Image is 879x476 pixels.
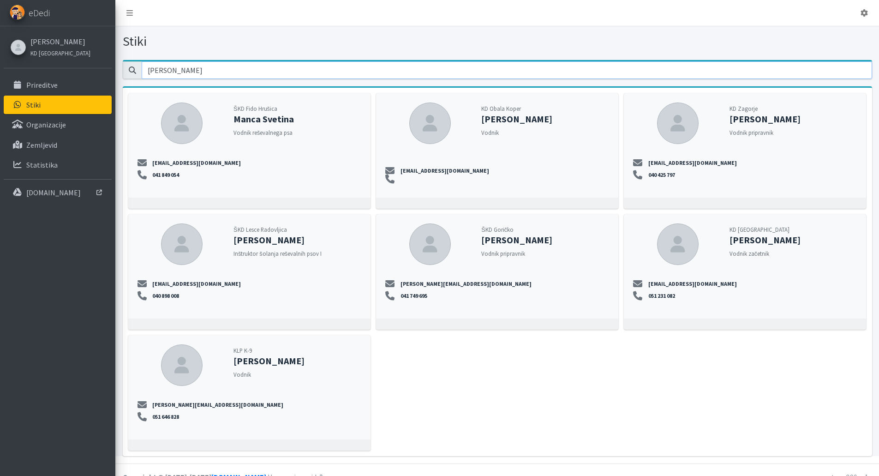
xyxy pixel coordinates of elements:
strong: [PERSON_NAME] [233,355,305,367]
small: Vodnik [481,129,499,136]
strong: [PERSON_NAME] [481,234,552,246]
small: Inštruktor šolanja reševalnih psov I [233,250,322,257]
small: Vodnik pripravnik [730,129,773,136]
a: [PERSON_NAME][EMAIL_ADDRESS][DOMAIN_NAME] [150,401,286,409]
a: 041 749 695 [398,292,430,300]
a: [PERSON_NAME] [30,36,90,47]
small: Vodnik reševalnega psa [233,129,293,136]
small: KD [GEOGRAPHIC_DATA] [730,226,789,233]
a: 041 849 054 [150,171,182,179]
small: Vodnik začetnik [730,250,769,257]
a: Zemljevid [4,136,112,154]
p: [DOMAIN_NAME] [26,188,81,197]
a: KD [GEOGRAPHIC_DATA] [30,47,90,58]
strong: [PERSON_NAME] [730,234,801,246]
a: 051 231 082 [646,292,677,300]
a: Statistika [4,156,112,174]
a: [EMAIL_ADDRESS][DOMAIN_NAME] [646,280,739,288]
strong: [PERSON_NAME] [233,234,305,246]
a: Prireditve [4,76,112,94]
small: KD Obala Koper [481,105,521,112]
a: [EMAIL_ADDRESS][DOMAIN_NAME] [398,167,491,175]
p: Organizacije [26,120,66,129]
a: Organizacije [4,115,112,134]
small: ŠKD Lesce Radovljica [233,226,287,233]
p: Prireditve [26,80,58,90]
img: eDedi [10,5,25,20]
small: ŠKD Goričko [481,226,514,233]
strong: [PERSON_NAME] [481,113,552,125]
a: [EMAIL_ADDRESS][DOMAIN_NAME] [150,159,244,167]
p: Stiki [26,100,41,109]
a: 040 425 797 [646,171,677,179]
h1: Stiki [123,33,494,49]
small: Vodnik [233,371,251,378]
span: eDedi [29,6,50,20]
a: Stiki [4,96,112,114]
input: Išči [142,61,872,79]
small: Vodnik pripravnik [481,250,525,257]
a: [EMAIL_ADDRESS][DOMAIN_NAME] [646,159,739,167]
strong: [PERSON_NAME] [730,113,801,125]
small: KD [GEOGRAPHIC_DATA] [30,49,90,57]
p: Zemljevid [26,140,57,150]
strong: Manca Svetina [233,113,294,125]
a: [EMAIL_ADDRESS][DOMAIN_NAME] [150,280,244,288]
small: KLP K-9 [233,347,252,354]
a: 040 898 008 [150,292,182,300]
p: Statistika [26,160,58,169]
small: KD Zagorje [730,105,758,112]
a: [DOMAIN_NAME] [4,183,112,202]
a: 051 646 828 [150,413,182,421]
small: ŠKD Fido Hrušica [233,105,277,112]
a: [PERSON_NAME][EMAIL_ADDRESS][DOMAIN_NAME] [398,280,534,288]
